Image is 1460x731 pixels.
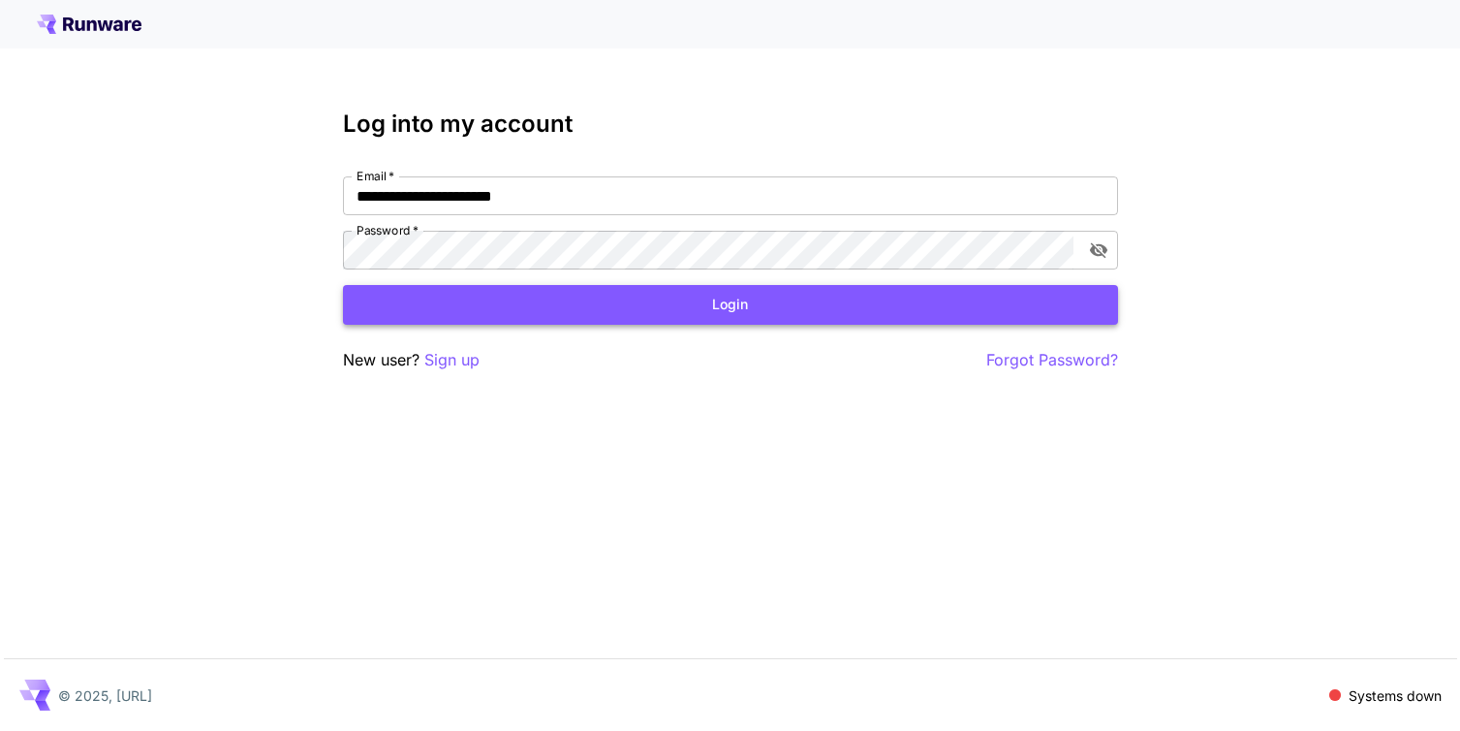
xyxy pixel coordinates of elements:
p: Systems down [1349,685,1442,706]
button: toggle password visibility [1081,233,1116,268]
p: © 2025, [URL] [58,685,152,706]
button: Sign up [424,348,480,372]
h3: Log into my account [343,111,1118,138]
label: Email [357,168,394,184]
p: New user? [343,348,480,372]
button: Login [343,285,1118,325]
button: Forgot Password? [986,348,1118,372]
label: Password [357,222,419,238]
